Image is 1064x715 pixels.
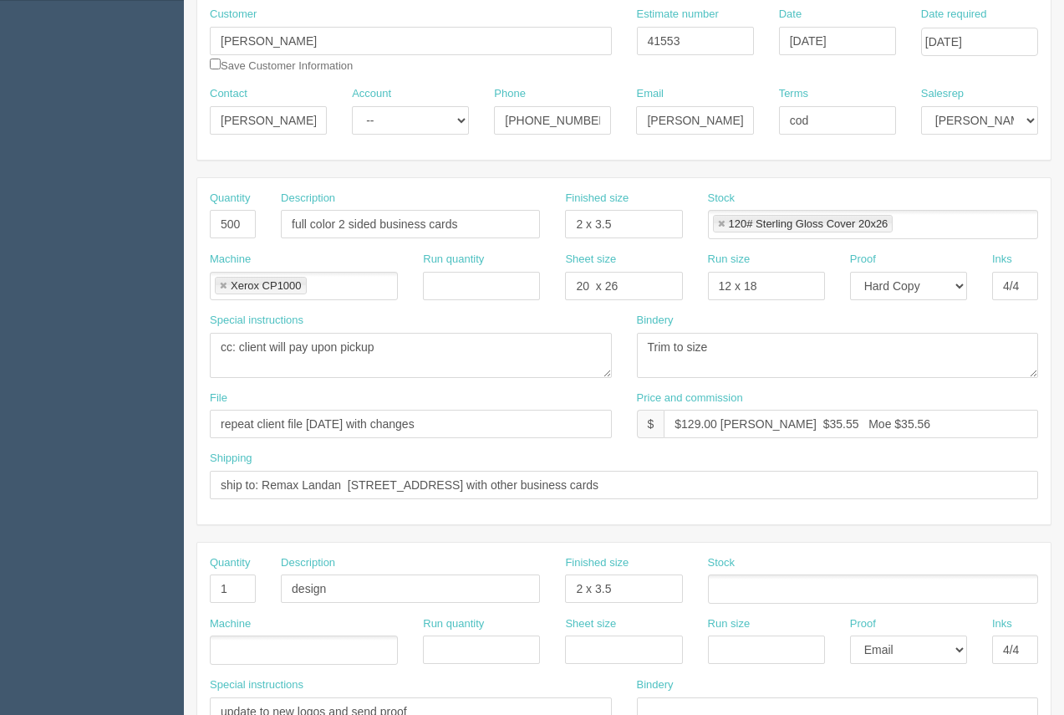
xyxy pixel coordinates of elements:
div: Xerox CP1000 [231,280,302,291]
label: Customer [210,7,257,23]
label: File [210,391,227,406]
label: Email [636,86,664,102]
label: Date required [921,7,987,23]
div: Save Customer Information [210,7,612,74]
label: Inks [992,252,1012,268]
label: Phone [494,86,526,102]
label: Finished size [565,555,629,571]
label: Finished size [565,191,629,207]
label: Stock [708,191,736,207]
label: Inks [992,616,1012,632]
label: Estimate number [637,7,719,23]
label: Proof [850,252,876,268]
label: Sheet size [565,616,616,632]
div: $ [637,410,664,438]
label: Sheet size [565,252,616,268]
textarea: Trim to size [637,333,1039,378]
label: Run quantity [423,252,484,268]
label: Date [779,7,802,23]
label: Proof [850,616,876,632]
label: Bindery [637,313,674,329]
label: Price and commission [637,391,743,406]
label: Terms [779,86,808,102]
label: Shipping [210,451,252,467]
label: Run quantity [423,616,484,632]
label: Quantity [210,191,250,207]
label: Special instructions [210,677,303,693]
label: Salesrep [921,86,964,102]
label: Run size [708,616,751,632]
label: Contact [210,86,247,102]
label: Special instructions [210,313,303,329]
label: Bindery [637,677,674,693]
div: 120# Sterling Gloss Cover 20x26 [729,218,888,229]
input: Enter customer name [210,27,612,55]
label: Machine [210,616,251,632]
label: Description [281,191,335,207]
label: Account [352,86,391,102]
textarea: cc: client will pay upon pickup [210,333,612,378]
label: Description [281,555,335,571]
label: Quantity [210,555,250,571]
label: Machine [210,252,251,268]
label: Stock [708,555,736,571]
label: Run size [708,252,751,268]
